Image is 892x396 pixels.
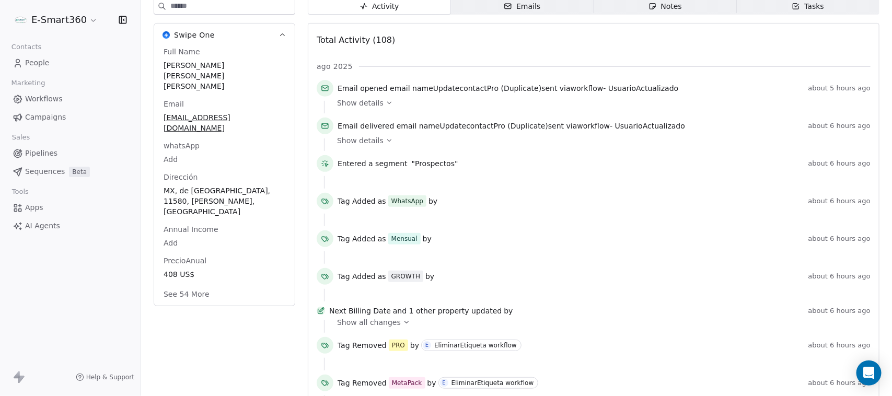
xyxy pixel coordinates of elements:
span: Apps [25,202,43,213]
span: Next Billing Date [329,306,391,316]
span: Dirección [161,172,200,182]
div: EliminarEtiqueta workflow [434,342,517,349]
span: E-Smart360 [31,13,87,27]
div: Notes [648,1,682,12]
a: Help & Support [76,373,134,381]
span: Entered a segment [338,158,408,169]
img: -.png [15,14,27,26]
span: Add [164,238,285,248]
div: Open Intercom Messenger [856,360,882,386]
span: email name sent via workflow - [338,121,685,131]
span: as [378,271,386,282]
span: Email delivered [338,122,394,130]
span: about 6 hours ago [808,272,871,281]
button: See 54 More [157,285,216,304]
span: Tag Removed [338,340,387,351]
span: Sequences [25,166,65,177]
div: Emails [504,1,540,12]
a: Show all changes [337,317,863,328]
div: MetaPack [392,378,422,388]
div: Swipe OneSwipe One [154,46,295,306]
span: Show details [337,98,384,108]
span: Add [164,154,285,165]
span: "Prospectos" [412,158,458,169]
a: Pipelines [8,145,132,162]
span: Annual Income [161,224,221,235]
span: by [423,234,432,244]
div: PRO [392,341,405,350]
span: by [504,306,513,316]
span: by [428,196,437,206]
div: Mensual [391,234,418,243]
span: and 1 other property updated [393,306,502,316]
span: whatsApp [161,141,202,151]
span: Total Activity (108) [317,35,395,45]
span: Workflows [25,94,63,104]
span: [PERSON_NAME] [PERSON_NAME] [PERSON_NAME] [164,60,285,91]
div: GROWTH [391,272,420,281]
span: People [25,57,50,68]
button: Swipe OneSwipe One [154,24,295,46]
span: about 6 hours ago [808,235,871,243]
span: Show details [337,135,384,146]
span: Email [161,99,186,109]
span: email name sent via workflow - [338,83,678,94]
span: about 6 hours ago [808,197,871,205]
span: about 6 hours ago [808,341,871,350]
a: Show details [337,135,863,146]
span: Beta [69,167,90,177]
span: Swipe One [174,30,215,40]
span: about 6 hours ago [808,159,871,168]
span: by [410,340,419,351]
div: WhatsApp [391,196,423,206]
span: Tag Added [338,196,376,206]
span: about 6 hours ago [808,307,871,315]
span: PrecioAnual [161,255,208,266]
a: Apps [8,199,132,216]
span: Full Name [161,46,202,57]
span: as [378,196,386,206]
span: Pipelines [25,148,57,159]
span: Show all changes [337,317,401,328]
a: Workflows [8,90,132,108]
a: AI Agents [8,217,132,235]
span: Sales [7,130,34,145]
div: Tasks [792,1,824,12]
span: by [425,271,434,282]
span: Tag Added [338,234,376,244]
span: UpdatecontactPro (Duplicate) [433,84,541,92]
span: Campaigns [25,112,66,123]
span: by [427,378,436,388]
span: UsuarioActualizado [615,122,685,130]
span: Contacts [7,39,46,55]
span: as [378,234,386,244]
span: UpdatecontactPro (Duplicate) [440,122,548,130]
a: Campaigns [8,109,132,126]
span: Tools [7,184,33,200]
span: Marketing [7,75,50,91]
span: Tag Added [338,271,376,282]
span: ago 2025 [317,61,353,72]
a: Show details [337,98,863,108]
span: about 5 hours ago [808,84,871,92]
button: E-Smart360 [13,11,100,29]
span: about 6 hours ago [808,122,871,130]
span: about 6 hours ago [808,379,871,387]
span: Help & Support [86,373,134,381]
span: [EMAIL_ADDRESS][DOMAIN_NAME] [164,112,285,133]
div: EliminarEtiqueta workflow [451,379,534,387]
span: UsuarioActualizado [608,84,678,92]
a: People [8,54,132,72]
span: MX, de [GEOGRAPHIC_DATA], 11580, [PERSON_NAME], [GEOGRAPHIC_DATA] [164,185,285,217]
span: AI Agents [25,220,60,231]
img: Swipe One [163,31,170,39]
span: Email opened [338,84,388,92]
div: E [442,379,445,387]
span: 408 US$ [164,269,285,279]
span: Tag Removed [338,378,387,388]
a: SequencesBeta [8,163,132,180]
div: E [425,341,428,350]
